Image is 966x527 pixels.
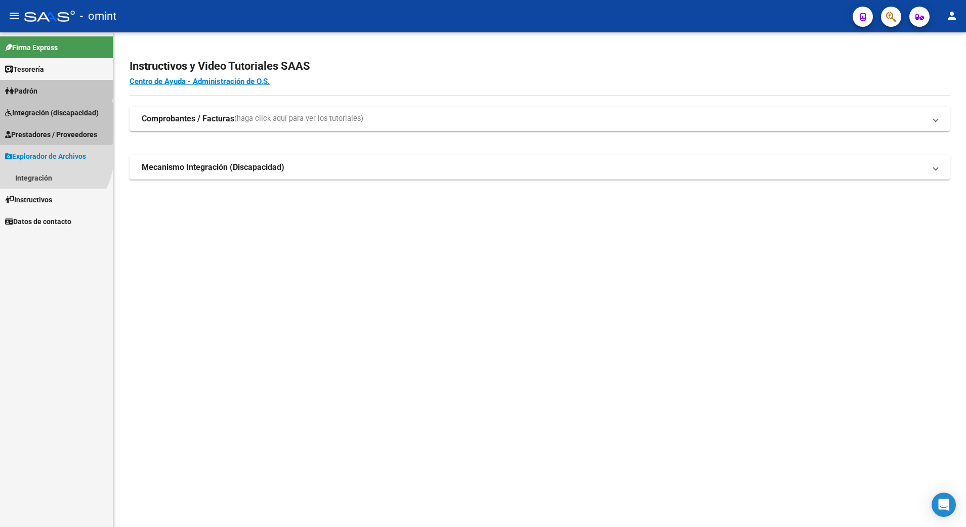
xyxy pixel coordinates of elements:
[5,216,71,227] span: Datos de contacto
[5,64,44,75] span: Tesorería
[5,194,52,205] span: Instructivos
[234,113,363,124] span: (haga click aquí para ver los tutoriales)
[130,155,950,180] mat-expansion-panel-header: Mecanismo Integración (Discapacidad)
[80,5,116,27] span: - omint
[5,107,99,118] span: Integración (discapacidad)
[8,10,20,22] mat-icon: menu
[5,151,86,162] span: Explorador de Archivos
[946,10,958,22] mat-icon: person
[5,42,58,53] span: Firma Express
[5,85,37,97] span: Padrón
[932,493,956,517] div: Open Intercom Messenger
[142,162,284,173] strong: Mecanismo Integración (Discapacidad)
[130,107,950,131] mat-expansion-panel-header: Comprobantes / Facturas(haga click aquí para ver los tutoriales)
[142,113,234,124] strong: Comprobantes / Facturas
[130,57,950,76] h2: Instructivos y Video Tutoriales SAAS
[130,77,270,86] a: Centro de Ayuda - Administración de O.S.
[5,129,97,140] span: Prestadores / Proveedores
